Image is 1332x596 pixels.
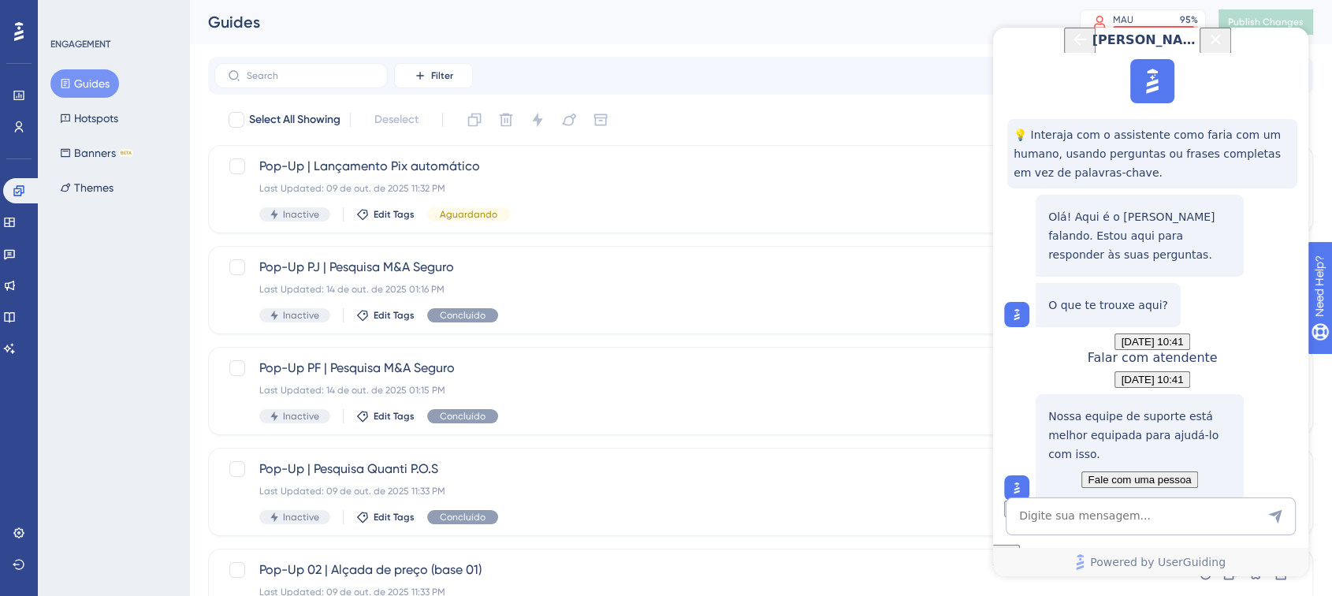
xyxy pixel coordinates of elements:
[374,410,415,423] span: Edit Tags
[259,258,1136,277] span: Pop-Up PJ | Pesquisa M&A Seguro
[374,309,415,322] span: Edit Tags
[259,182,1136,195] div: Last Updated: 09 de out. de 2025 11:32 PM
[259,460,1136,479] span: Pop-Up | Pesquisa Quanti P.O.S
[374,511,415,523] span: Edit Tags
[259,359,1136,378] span: Pop-Up PF | Pesquisa M&A Seguro
[356,511,415,523] button: Edit Tags
[356,410,415,423] button: Edit Tags
[283,410,319,423] span: Inactive
[440,511,486,523] span: Concluído
[259,384,1136,397] div: Last Updated: 14 de out. de 2025 01:15 PM
[993,28,1308,576] iframe: UserGuiding AI Assistant
[283,309,319,322] span: Inactive
[259,283,1136,296] div: Last Updated: 14 de out. de 2025 01:16 PM
[259,157,1136,176] span: Pop-Up | Lançamento Pix automático
[356,309,415,322] button: Edit Tags
[440,410,486,423] span: Concluído
[1228,16,1304,28] span: Publish Changes
[394,63,473,88] button: Filter
[431,69,453,82] span: Filter
[374,110,419,129] span: Deselect
[1180,13,1198,26] div: 95 %
[1219,9,1313,35] button: Publish Changes
[259,561,1136,579] span: Pop-Up 02 | Alçada de preço (base 01)
[283,208,319,221] span: Inactive
[374,208,415,221] span: Edit Tags
[360,106,433,134] button: Deselect
[259,485,1136,497] div: Last Updated: 09 de out. de 2025 11:33 PM
[247,70,374,81] input: Search
[440,309,486,322] span: Concluído
[440,208,497,221] span: Aguardando
[1113,13,1133,26] div: MAU
[208,11,1040,33] div: Guides
[37,4,99,23] span: Need Help?
[249,110,340,129] span: Select All Showing
[356,208,415,221] button: Edit Tags
[283,511,319,523] span: Inactive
